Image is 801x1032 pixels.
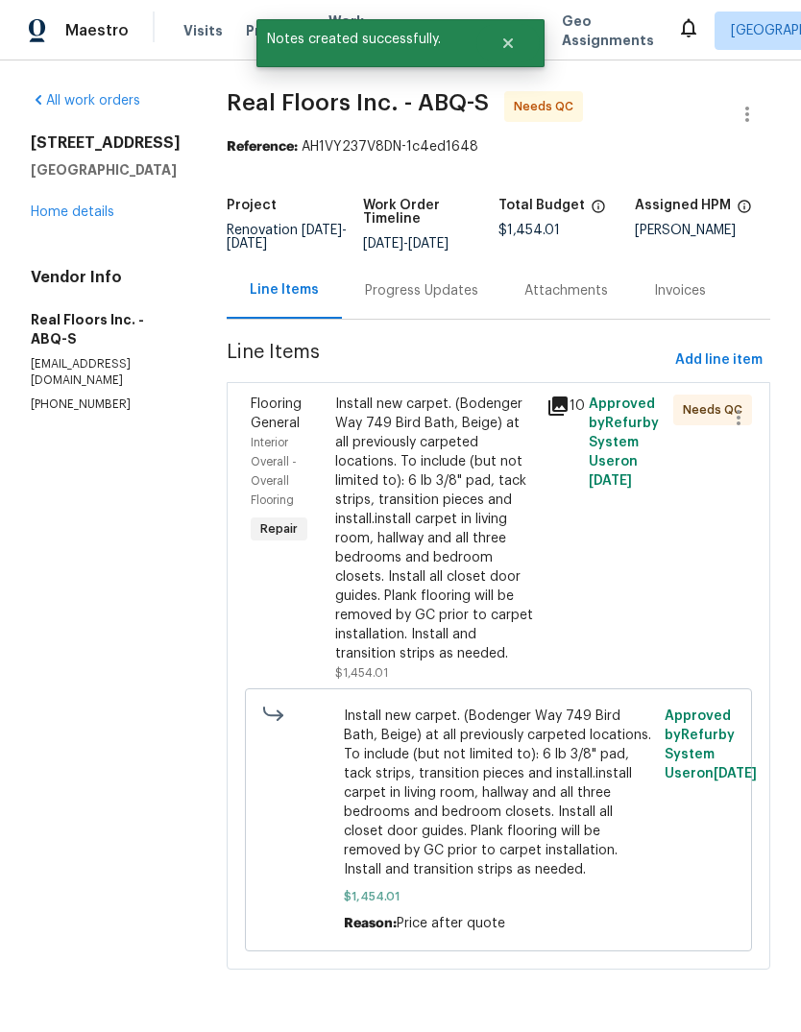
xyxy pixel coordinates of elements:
span: $1,454.01 [335,667,388,679]
h5: Total Budget [498,199,585,212]
span: The hpm assigned to this work order. [737,199,752,224]
span: Needs QC [514,97,581,116]
span: [DATE] [589,474,632,488]
span: Real Floors Inc. - ABQ-S [227,91,489,114]
div: 10 [546,395,577,418]
a: Home details [31,205,114,219]
div: Attachments [524,281,608,300]
span: Approved by Refurby System User on [589,397,659,488]
span: Add line item [675,348,763,372]
span: Install new carpet. (Bodenger Way 749 Bird Bath, Beige) at all previously carpeted locations. To ... [344,707,654,879]
div: [PERSON_NAME] [635,224,771,237]
div: Progress Updates [365,281,478,300]
span: Interior Overall - Overall Flooring [251,437,297,506]
span: [DATE] [714,767,757,780]
div: Line Items [250,280,319,300]
span: $1,454.01 [498,224,560,237]
span: [DATE] [408,237,449,251]
span: Renovation [227,224,347,251]
h4: Vendor Info [31,268,181,287]
span: The total cost of line items that have been proposed by Opendoor. This sum includes line items th... [591,199,606,224]
span: Visits [183,21,223,40]
span: [DATE] [227,237,267,251]
button: Add line item [667,343,770,378]
button: Close [476,24,540,62]
h5: Project [227,199,277,212]
span: Geo Assignments [562,12,654,50]
span: Reason: [344,917,397,930]
span: [DATE] [302,224,342,237]
div: Invoices [654,281,706,300]
p: [PHONE_NUMBER] [31,396,181,413]
span: Projects [246,21,305,40]
div: AH1VY237V8DN-1c4ed1648 [227,137,770,156]
h2: [STREET_ADDRESS] [31,133,181,153]
span: Notes created successfully. [256,19,476,60]
h5: [GEOGRAPHIC_DATA] [31,160,181,180]
span: [DATE] [363,237,403,251]
span: - [227,224,347,251]
span: Maestro [65,21,129,40]
span: Line Items [227,343,667,378]
h5: Real Floors Inc. - ABQ-S [31,310,181,348]
p: [EMAIL_ADDRESS][DOMAIN_NAME] [31,356,181,389]
span: Needs QC [683,400,750,420]
h5: Work Order Timeline [363,199,499,226]
h5: Assigned HPM [635,199,731,212]
span: - [363,237,449,251]
span: Price after quote [397,917,505,930]
b: Reference: [227,140,298,154]
a: All work orders [31,94,140,108]
span: Approved by Refurby System User on [665,709,757,780]
span: Flooring General [251,397,302,430]
div: Install new carpet. (Bodenger Way 749 Bird Bath, Beige) at all previously carpeted locations. To ... [335,395,535,663]
span: Repair [253,519,305,539]
span: Work Orders [328,12,377,50]
span: $1,454.01 [344,887,654,906]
